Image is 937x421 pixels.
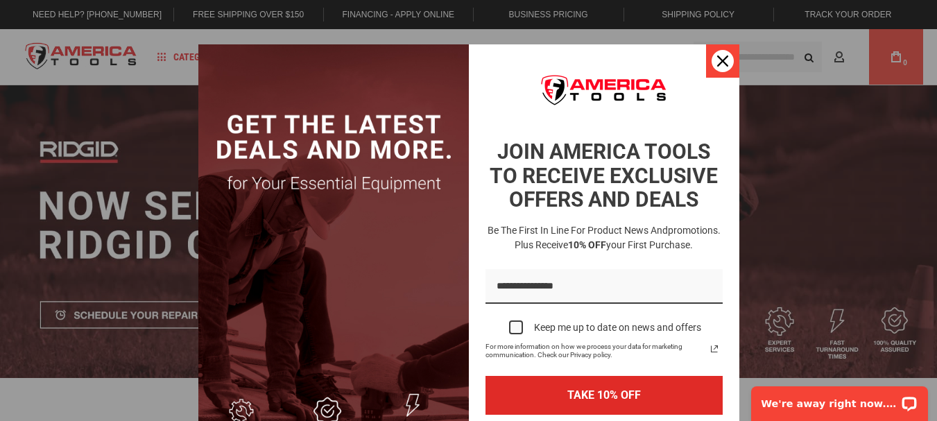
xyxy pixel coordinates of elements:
[568,239,606,250] strong: 10% OFF
[706,341,723,357] a: Read our Privacy Policy
[485,343,706,359] span: For more information on how we process your data for marketing communication. Check our Privacy p...
[742,377,937,421] iframe: LiveChat chat widget
[485,269,723,304] input: Email field
[534,322,701,334] div: Keep me up to date on news and offers
[515,225,721,250] span: promotions. Plus receive your first purchase.
[483,223,725,252] h3: Be the first in line for product news and
[485,376,723,414] button: TAKE 10% OFF
[706,341,723,357] svg: link icon
[717,55,728,67] svg: close icon
[490,139,718,212] strong: JOIN AMERICA TOOLS TO RECEIVE EXCLUSIVE OFFERS AND DEALS
[706,44,739,78] button: Close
